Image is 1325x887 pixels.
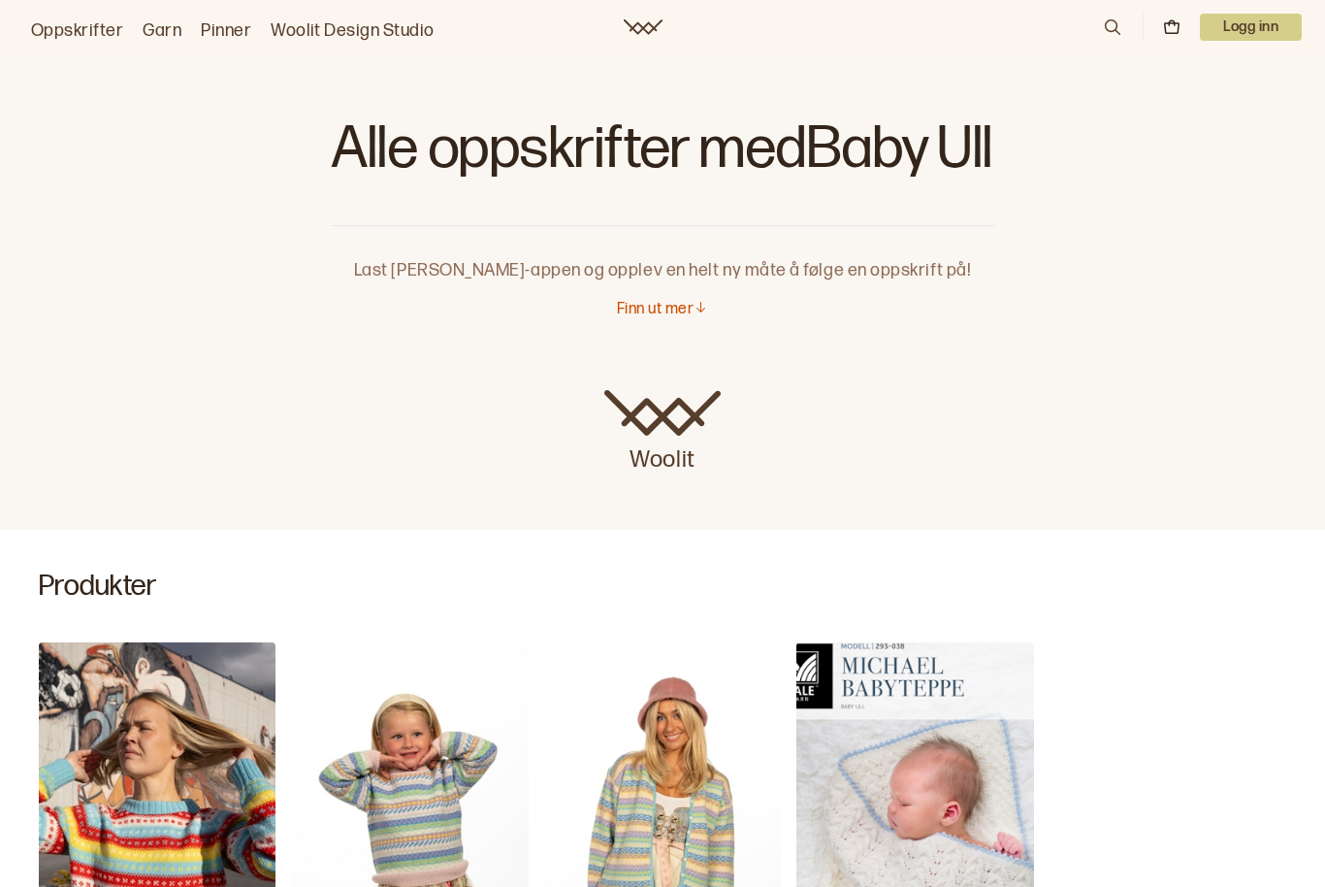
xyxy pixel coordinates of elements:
img: Woolit [604,390,721,437]
h1: Alle oppskrifter med Baby Ull [332,116,994,194]
p: Last [PERSON_NAME]-appen og opplev en helt ny måte å følge en oppskrift på! [332,226,994,284]
p: Finn ut mer [617,300,694,320]
button: User dropdown [1200,14,1302,41]
p: Woolit [604,437,721,476]
a: Garn [143,17,181,45]
a: Woolit [604,390,721,476]
a: Woolit Design Studio [271,17,435,45]
button: Finn ut mer [617,300,708,320]
p: Logg inn [1200,14,1302,41]
a: Oppskrifter [31,17,123,45]
a: Woolit [624,19,662,35]
a: Pinner [201,17,251,45]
